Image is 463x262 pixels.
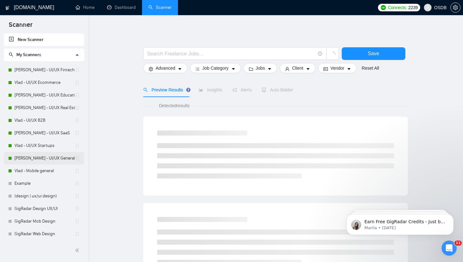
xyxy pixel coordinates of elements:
[75,67,80,73] span: holder
[9,52,41,57] span: My Scanners
[75,194,80,199] span: holder
[232,88,237,92] span: notification
[75,105,80,110] span: holder
[14,102,75,114] a: [PERSON_NAME] - UI/UX Real Estate
[14,177,75,190] a: Example
[4,165,84,177] li: Vlad - Mobile general
[75,231,80,236] span: holder
[190,63,241,73] button: barsJob Categorycaret-down
[143,87,189,92] span: Preview Results
[4,33,84,46] li: New Scanner
[178,67,182,71] span: caret-down
[292,65,303,72] span: Client
[362,65,379,72] a: Reset All
[147,50,315,58] input: Search Freelance Jobs...
[14,202,75,215] a: GigRadar Design UX/UI
[5,3,10,13] img: logo
[232,87,252,92] span: Alerts
[306,67,310,71] span: caret-down
[231,67,236,71] span: caret-down
[107,5,136,10] a: dashboardDashboard
[381,5,386,10] img: upwork-logo.png
[14,127,75,139] a: [PERSON_NAME] - UI/UX SaaS
[4,190,84,202] li: (design | ux/ui design)
[14,152,75,165] a: [PERSON_NAME] - UI/UX General
[342,47,405,60] button: Save
[14,114,75,127] a: Vlad - UI/UX B2B
[4,102,84,114] li: Vlad - UI/UX Real Estate
[75,80,80,85] span: holder
[14,76,75,89] a: Vlad - UI/UX Ecommerce
[186,87,191,93] div: Tooltip anchor
[75,156,80,161] span: holder
[14,165,75,177] a: Vlad - Mobile general
[318,52,322,56] span: info-circle
[75,247,81,253] span: double-left
[75,206,80,211] span: holder
[195,67,200,71] span: bars
[451,5,460,10] span: setting
[347,67,351,71] span: caret-down
[243,63,277,73] button: folderJobscaret-down
[454,241,462,246] span: 11
[285,67,289,71] span: user
[280,63,316,73] button: userClientcaret-down
[4,139,84,152] li: Vlad - UI/UX Startups
[75,118,80,123] span: holder
[388,4,407,11] span: Connects:
[4,152,84,165] li: Vlad - UI/UX General
[199,88,203,92] span: area-chart
[4,127,84,139] li: Vlad - UI/UX SaaS
[4,202,84,215] li: GigRadar Design UX/UI
[143,63,187,73] button: settingAdvancedcaret-down
[337,201,463,245] iframe: Intercom notifications message
[442,241,457,256] iframe: Intercom live chat
[330,65,344,72] span: Vendor
[450,5,460,10] a: setting
[4,215,84,228] li: GigRadar Mob Design
[143,88,148,92] span: search
[450,3,460,13] button: setting
[75,181,80,186] span: holder
[14,215,75,228] a: GigRadar Mob Design
[155,102,194,109] span: Detected results
[76,5,94,10] a: homeHome
[4,114,84,127] li: Vlad - UI/UX B2B
[199,87,222,92] span: Insights
[4,177,84,190] li: Example
[318,63,357,73] button: idcardVendorcaret-down
[262,87,293,92] span: Auto Bidder
[4,64,84,76] li: Vlad - UI/UX Fintech
[14,89,75,102] a: [PERSON_NAME] - UI/UX Education
[75,131,80,136] span: holder
[149,67,153,71] span: setting
[202,65,228,72] span: Job Category
[14,228,75,240] a: GigRadar Web Design
[267,67,272,71] span: caret-down
[4,20,37,33] span: Scanner
[408,4,418,11] span: 2239
[426,5,430,10] span: user
[4,89,84,102] li: Vlad - UI/UX Education
[368,49,379,57] span: Save
[262,88,266,92] span: robot
[75,168,80,173] span: holder
[156,65,175,72] span: Advanced
[323,67,328,71] span: idcard
[16,52,41,57] span: My Scanners
[330,52,335,57] span: loading
[75,93,80,98] span: holder
[148,5,172,10] a: searchScanner
[75,219,80,224] span: holder
[4,76,84,89] li: Vlad - UI/UX Ecommerce
[4,228,84,240] li: GigRadar Web Design
[14,190,75,202] a: (design | ux/ui design)
[256,65,265,72] span: Jobs
[75,143,80,148] span: holder
[249,67,253,71] span: folder
[9,33,79,46] a: New Scanner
